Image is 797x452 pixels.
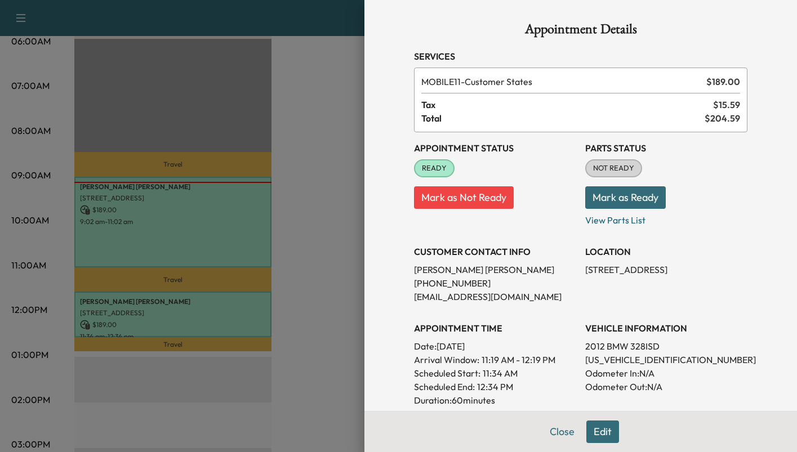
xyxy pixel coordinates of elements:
[585,186,666,209] button: Mark as Ready
[585,339,747,353] p: 2012 BMW 328ISD
[414,245,576,258] h3: CUSTOMER CONTACT INFO
[705,111,740,125] span: $ 204.59
[414,50,747,63] h3: Services
[477,380,513,393] p: 12:34 PM
[542,420,582,443] button: Close
[586,420,619,443] button: Edit
[585,245,747,258] h3: LOCATION
[585,141,747,155] h3: Parts Status
[414,380,475,393] p: Scheduled End:
[421,98,713,111] span: Tax
[414,321,576,335] h3: APPOINTMENT TIME
[414,290,576,303] p: [EMAIL_ADDRESS][DOMAIN_NAME]
[706,75,740,88] span: $ 189.00
[414,276,576,290] p: [PHONE_NUMBER]
[414,366,480,380] p: Scheduled Start:
[713,98,740,111] span: $ 15.59
[585,209,747,227] p: View Parts List
[483,366,518,380] p: 11:34 AM
[585,321,747,335] h3: VEHICLE INFORMATION
[585,380,747,393] p: Odometer Out: N/A
[585,263,747,276] p: [STREET_ADDRESS]
[421,75,702,88] span: Customer States
[585,353,747,366] p: [US_VEHICLE_IDENTIFICATION_NUMBER]
[414,23,747,41] h1: Appointment Details
[421,111,705,125] span: Total
[482,353,555,366] span: 11:19 AM - 12:19 PM
[586,163,641,174] span: NOT READY
[414,393,576,407] p: Duration: 60 minutes
[585,366,747,380] p: Odometer In: N/A
[414,339,576,353] p: Date: [DATE]
[414,353,576,366] p: Arrival Window:
[414,186,514,209] button: Mark as Not Ready
[414,141,576,155] h3: Appointment Status
[414,263,576,276] p: [PERSON_NAME] [PERSON_NAME]
[415,163,453,174] span: READY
